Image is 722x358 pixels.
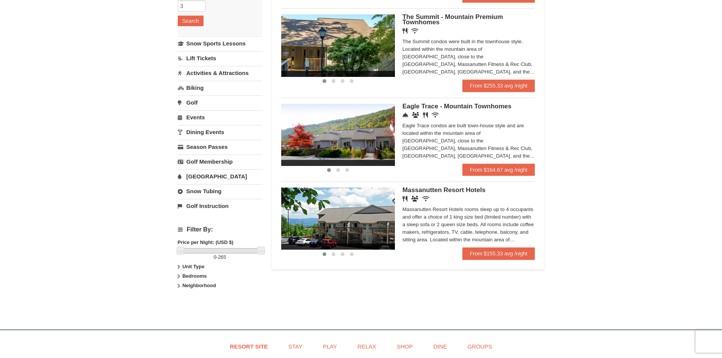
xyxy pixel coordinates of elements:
[403,38,535,76] div: The Summit condos were built in the townhouse style. Located within the mountain area of [GEOGRAP...
[403,122,535,160] div: Eagle Trace condos are built town-house style and are located within the mountain area of [GEOGRA...
[178,169,262,183] a: [GEOGRAPHIC_DATA]
[424,338,456,355] a: Dine
[214,254,216,260] span: 0
[178,110,262,124] a: Events
[178,184,262,198] a: Snow Tubing
[403,28,407,34] i: Restaurant
[403,196,407,202] i: Restaurant
[422,196,429,202] i: Wireless Internet (free)
[462,80,535,92] a: From $255.33 avg /night
[403,112,408,118] i: Concierge Desk
[221,338,277,355] a: Resort Site
[178,226,262,233] h4: Filter By:
[182,264,204,269] strong: Unit Type
[423,112,428,118] i: Restaurant
[178,51,262,65] a: Lift Tickets
[411,196,418,202] i: Banquet Facilities
[403,103,512,110] span: Eagle Trace - Mountain Townhomes
[178,36,262,50] a: Snow Sports Lessons
[178,81,262,95] a: Biking
[178,95,262,109] a: Golf
[178,199,262,213] a: Golf Instruction
[348,338,385,355] a: Relax
[458,338,501,355] a: Groups
[182,273,207,279] strong: Bedrooms
[403,186,486,194] span: Massanutten Resort Hotels
[432,112,439,118] i: Wireless Internet (free)
[218,254,226,260] span: 265
[279,338,312,355] a: Stay
[387,338,423,355] a: Shop
[178,66,262,80] a: Activities & Attractions
[403,13,503,26] span: The Summit - Mountain Premium Townhomes
[178,239,233,245] strong: Price per Night: (USD $)
[411,28,418,34] i: Wireless Internet (free)
[178,140,262,154] a: Season Passes
[462,164,535,176] a: From $164.67 avg /night
[182,283,216,288] strong: Neighborhood
[313,338,346,355] a: Play
[178,253,262,261] label: -
[403,206,535,244] div: Massanutten Resort Hotels rooms sleep up to 4 occupants and offer a choice of 1 king size bed (li...
[412,112,419,118] i: Conference Facilities
[178,155,262,169] a: Golf Membership
[462,247,535,260] a: From $155.33 avg /night
[178,16,204,26] button: Search
[178,125,262,139] a: Dining Events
